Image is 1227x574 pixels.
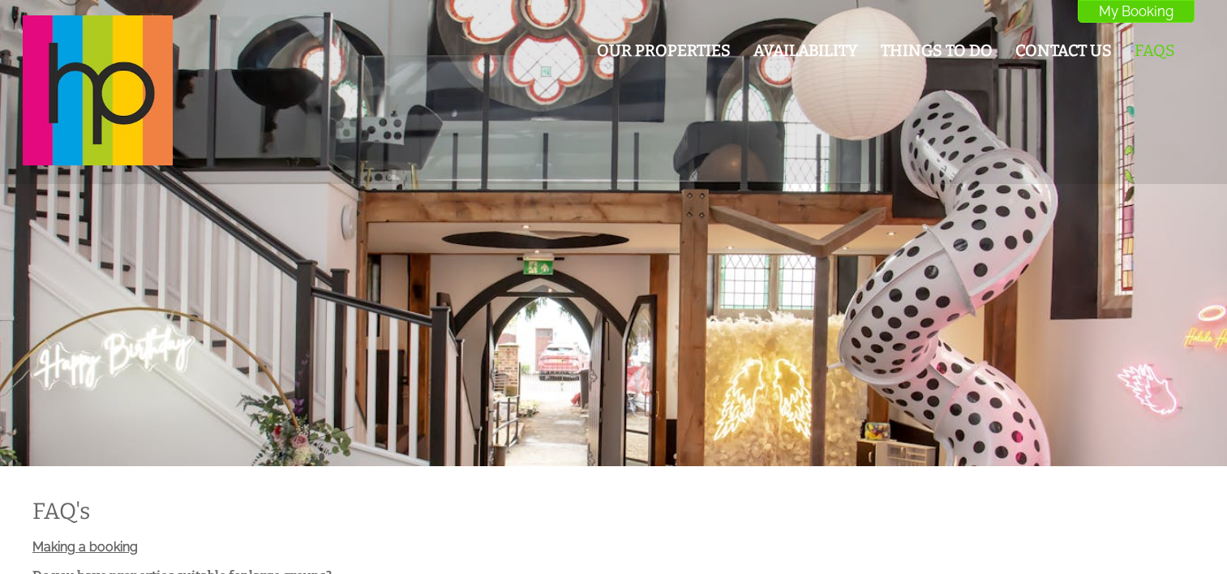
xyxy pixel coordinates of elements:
[597,41,731,60] a: Our Properties
[32,539,138,555] u: Making a booking
[753,41,858,60] a: Availability
[1135,41,1175,60] a: FAQs
[881,41,993,60] a: Things To Do
[23,15,173,165] img: Halula Properties
[32,498,1175,525] h1: FAQ's
[1015,41,1112,60] a: Contact Us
